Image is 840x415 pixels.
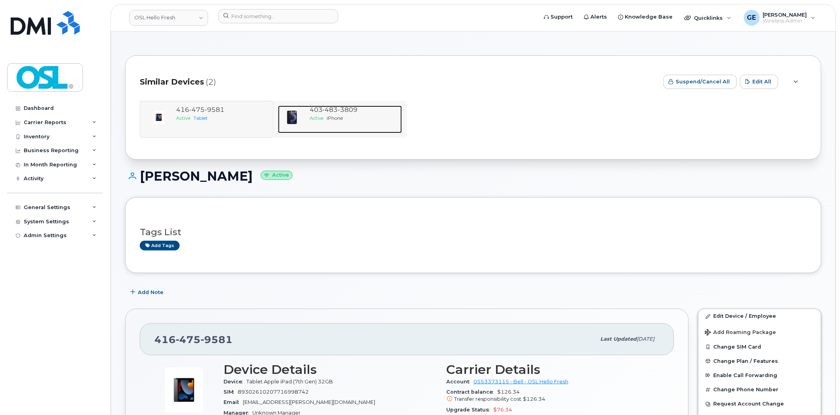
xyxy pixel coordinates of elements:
span: Similar Devices [140,76,204,88]
img: image20231002-3703462-ceoear.jpeg [160,366,208,414]
span: Last updated [601,336,637,342]
span: Contract balance [447,389,498,395]
span: [EMAIL_ADDRESS][PERSON_NAME][DOMAIN_NAME] [243,399,375,405]
span: Change Plan / Features [714,358,778,364]
span: Edit All [753,78,772,85]
span: $126.34 [447,389,660,403]
span: 416 [154,334,233,345]
span: 475 [176,334,201,345]
span: Tablet Apple iPad (7th Gen) 32GB [246,379,333,385]
a: Add tags [140,241,180,251]
button: Add Roaming Package [699,324,821,340]
h3: Carrier Details [447,362,660,377]
button: Request Account Change [699,397,821,411]
h3: Tags List [140,227,807,237]
a: Edit Device / Employee [699,309,821,323]
span: Suspend/Cancel All [676,78,730,85]
span: Upgrade Status [447,407,494,413]
button: Edit All [740,75,778,89]
span: Active [310,115,324,121]
span: 9581 [201,334,233,345]
button: Change Plan / Features [699,354,821,368]
span: Add Note [138,289,163,296]
a: 4034833809ActiveiPhone [278,106,402,133]
span: Add Roaming Package [705,329,776,337]
a: 0553373115 - Bell - OSL Hello Fresh [474,379,569,385]
button: Change SIM Card [699,340,821,354]
span: $126.34 [523,396,546,402]
small: Active [261,171,293,180]
span: Transfer responsibility cost [455,396,522,402]
span: Email [224,399,243,405]
h1: [PERSON_NAME] [125,169,821,183]
h3: Device Details [224,362,437,377]
span: (2) [206,76,216,88]
span: Device [224,379,246,385]
button: Change Phone Number [699,383,821,397]
span: SIM [224,389,238,395]
span: 89302610207716998742 [238,389,309,395]
button: Suspend/Cancel All [663,75,737,89]
span: 3809 [338,106,358,113]
button: Enable Call Forwarding [699,368,821,383]
span: 403 [310,106,358,113]
span: Enable Call Forwarding [714,372,778,378]
span: iPhone [327,115,343,121]
span: $76.34 [494,407,513,413]
button: Add Note [125,285,170,299]
span: 483 [323,106,338,113]
span: [DATE] [637,336,655,342]
span: Account [447,379,474,385]
img: iPhone_12.jpg [284,109,300,125]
